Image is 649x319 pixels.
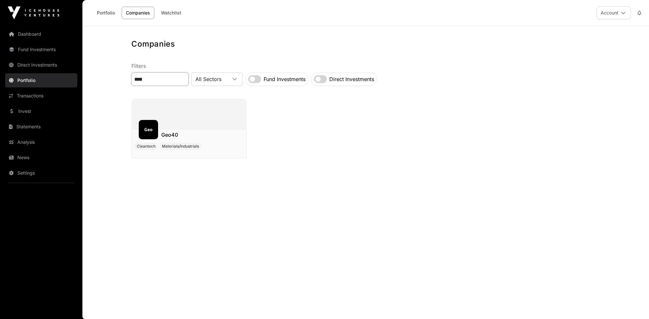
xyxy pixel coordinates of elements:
[597,6,631,19] button: Account
[5,42,77,57] a: Fund Investments
[5,89,77,103] a: Transactions
[264,75,306,83] label: Fund Investments
[5,104,77,118] a: Invest
[329,75,374,83] label: Direct Investments
[192,73,227,85] span: All Sectors
[161,131,178,139] a: Geo40
[5,135,77,149] a: Analysis
[617,288,649,319] iframe: Chat Widget
[93,7,119,19] a: Portfolio
[137,144,155,149] span: Cleantech
[131,39,600,49] h1: Companies
[157,7,185,19] a: Watchlist
[162,144,199,149] span: Materials/Industrials
[141,123,155,137] img: geo4089.png
[5,58,77,72] a: Direct Investments
[8,6,59,19] img: Icehouse Ventures Logo
[5,73,77,87] a: Portfolio
[131,62,600,70] p: Filters
[5,27,77,41] a: Dashboard
[5,150,77,165] a: News
[5,120,77,134] a: Statements
[5,166,77,180] a: Settings
[122,7,154,19] a: Companies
